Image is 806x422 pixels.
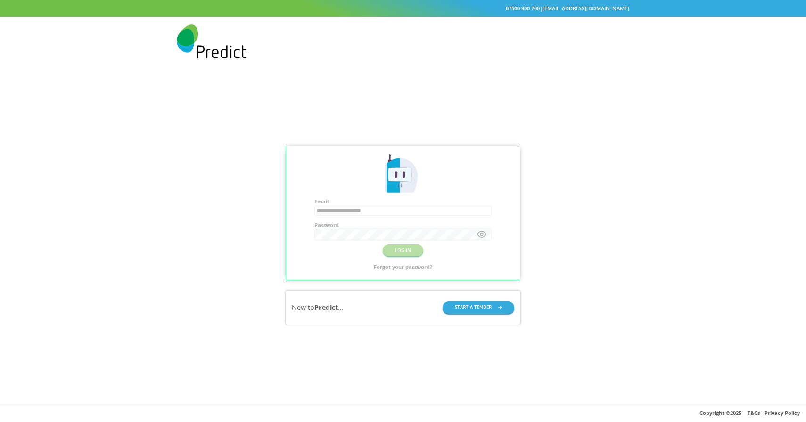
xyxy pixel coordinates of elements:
[382,153,424,195] img: Predict Mobile
[506,5,540,12] a: 07500 900 700
[543,5,629,12] a: [EMAIL_ADDRESS][DOMAIN_NAME]
[443,301,514,313] button: START A TENDER
[314,303,338,312] b: Predict
[748,409,760,416] a: T&Cs
[314,222,491,228] h4: Password
[292,303,344,313] div: New to ...
[177,24,246,58] img: Predict Mobile
[314,198,491,204] h4: Email
[765,409,800,416] a: Privacy Policy
[374,262,432,272] a: Forgot your password?
[177,4,629,14] div: |
[383,244,423,256] button: LOG IN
